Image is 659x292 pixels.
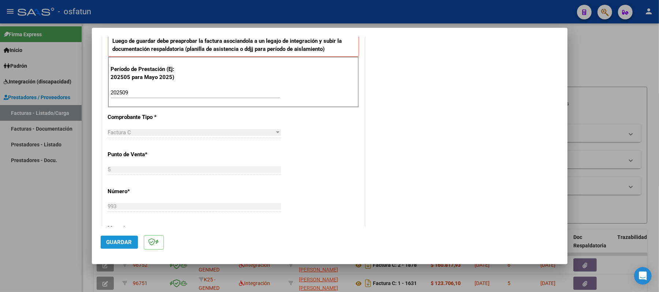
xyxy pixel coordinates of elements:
p: Comprobante Tipo * [108,113,183,121]
p: Monto [108,224,183,233]
p: Período de Prestación (Ej: 202505 para Mayo 2025) [111,65,184,82]
button: Guardar [101,236,138,249]
p: Número [108,187,183,196]
div: Open Intercom Messenger [634,267,652,285]
span: Factura C [108,129,131,136]
strong: Luego de guardar debe preaprobar la factura asociandola a un legajo de integración y subir la doc... [113,38,342,53]
p: Punto de Venta [108,150,183,159]
span: Guardar [106,239,132,246]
